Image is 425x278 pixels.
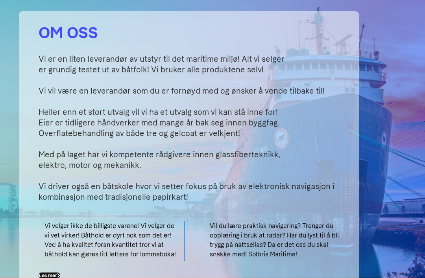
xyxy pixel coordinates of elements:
p: Vi er en liten leverandør av utstyr til det maritime miljø! Alt vi selger er grundig testet ut av... [39,54,349,203]
small: Vil du lære praktisk navigering? Trenger du opplæring i bruk at radar? Har du lyst til å bli tryg... [210,223,339,258]
h2: OM OSS [39,21,349,45]
small: Vi velger ikke de billigste varene! Vi velger de vi vet virker! Båthold er dyrt nok som det er! V... [44,223,176,258]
